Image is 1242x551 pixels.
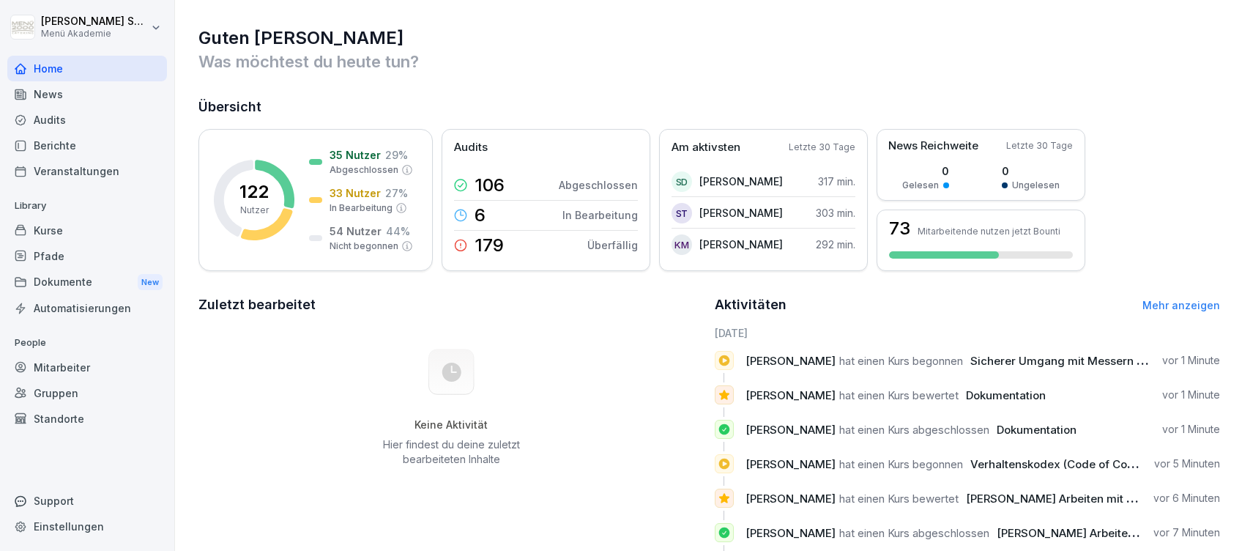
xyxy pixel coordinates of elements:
[385,147,408,163] p: 29 %
[839,457,963,471] span: hat einen Kurs begonnen
[475,207,486,224] p: 6
[970,354,1189,368] span: Sicherer Umgang mit Messern in Küchen
[1154,456,1220,471] p: vor 5 Minuten
[7,107,167,133] a: Audits
[745,354,836,368] span: [PERSON_NAME]
[386,223,410,239] p: 44 %
[7,295,167,321] a: Automatisierungen
[839,423,989,437] span: hat einen Kurs abgeschlossen
[587,237,638,253] p: Überfällig
[789,141,855,154] p: Letzte 30 Tage
[7,218,167,243] a: Kurse
[1006,139,1073,152] p: Letzte 30 Tage
[745,492,836,506] span: [PERSON_NAME]
[377,437,525,467] p: Hier findest du deine zuletzt bearbeiteten Inhalte
[41,29,148,39] p: Menü Akademie
[839,388,959,402] span: hat einen Kurs bewertet
[559,177,638,193] p: Abgeschlossen
[7,269,167,296] div: Dokumente
[715,325,1221,341] h6: [DATE]
[1153,491,1220,506] p: vor 6 Minuten
[715,295,787,315] h2: Aktivitäten
[1162,353,1220,368] p: vor 1 Minute
[699,237,783,252] p: [PERSON_NAME]
[7,194,167,218] p: Library
[377,418,525,432] h5: Keine Aktivität
[839,526,989,540] span: hat einen Kurs abgeschlossen
[330,201,393,215] p: In Bearbeitung
[745,423,836,437] span: [PERSON_NAME]
[699,205,783,221] p: [PERSON_NAME]
[1162,422,1220,437] p: vor 1 Minute
[672,139,740,156] p: Am aktivsten
[818,174,855,189] p: 317 min.
[330,163,398,177] p: Abgeschlossen
[7,514,167,539] a: Einstellungen
[454,139,488,156] p: Audits
[198,26,1220,50] h1: Guten [PERSON_NAME]
[385,185,408,201] p: 27 %
[1153,525,1220,540] p: vor 7 Minuten
[330,147,381,163] p: 35 Nutzer
[7,243,167,269] a: Pfade
[7,133,167,158] a: Berichte
[745,388,836,402] span: [PERSON_NAME]
[330,185,381,201] p: 33 Nutzer
[839,492,959,506] span: hat einen Kurs bewertet
[7,331,167,355] p: People
[330,240,398,253] p: Nicht begonnen
[997,423,1076,437] span: Dokumentation
[672,203,692,223] div: ST
[839,354,963,368] span: hat einen Kurs begonnen
[889,220,910,237] h3: 73
[902,163,949,179] p: 0
[475,237,504,254] p: 179
[475,177,505,194] p: 106
[1162,388,1220,402] p: vor 1 Minute
[330,223,382,239] p: 54 Nutzer
[240,204,269,217] p: Nutzer
[7,269,167,296] a: DokumenteNew
[966,492,1224,506] span: [PERSON_NAME] Arbeiten mit Leitern und Tritten
[138,274,163,291] div: New
[672,234,692,255] div: KM
[7,406,167,432] a: Standorte
[745,457,836,471] span: [PERSON_NAME]
[239,183,269,201] p: 122
[1012,179,1060,192] p: Ungelesen
[672,171,692,192] div: SD
[7,488,167,514] div: Support
[745,526,836,540] span: [PERSON_NAME]
[198,50,1220,73] p: Was möchtest du heute tun?
[888,138,978,155] p: News Reichweite
[816,205,855,221] p: 303 min.
[1142,299,1220,311] a: Mehr anzeigen
[970,457,1226,471] span: Verhaltenskodex (Code of Conduct) Menü 2000
[902,179,939,192] p: Gelesen
[198,295,704,315] h2: Zuletzt bearbeitet
[562,207,638,223] p: In Bearbeitung
[918,226,1060,237] p: Mitarbeitende nutzen jetzt Bounti
[7,81,167,107] a: News
[7,380,167,406] a: Gruppen
[816,237,855,252] p: 292 min.
[7,355,167,380] a: Mitarbeiter
[1002,163,1060,179] p: 0
[699,174,783,189] p: [PERSON_NAME]
[41,15,148,28] p: [PERSON_NAME] Schülzke
[198,97,1220,117] h2: Übersicht
[7,56,167,81] a: Home
[966,388,1046,402] span: Dokumentation
[7,158,167,184] a: Veranstaltungen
